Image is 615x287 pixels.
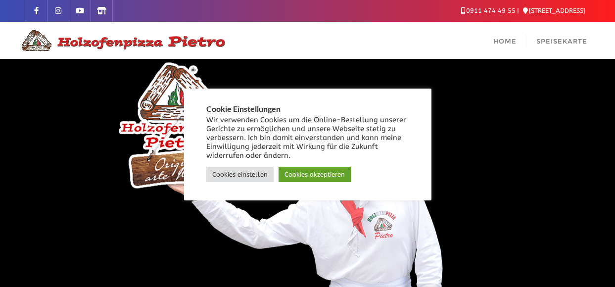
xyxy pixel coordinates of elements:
[483,22,526,59] a: Home
[18,29,226,52] img: Logo
[279,167,351,182] a: Cookies akzeptieren
[206,104,409,113] h5: Cookie Einstellungen
[206,116,409,160] div: Wir verwenden Cookies um die Online-Bestellung unserer Gerichte zu ermöglichen und unsere Webseit...
[206,167,274,182] a: Cookies einstellen
[526,22,597,59] a: Speisekarte
[523,7,585,14] a: [STREET_ADDRESS]
[493,37,517,45] span: Home
[461,7,516,14] a: 0911 474 49 55
[536,37,587,45] span: Speisekarte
